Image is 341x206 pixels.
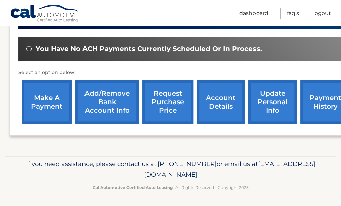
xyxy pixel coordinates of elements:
[144,160,315,178] span: [EMAIL_ADDRESS][DOMAIN_NAME]
[142,80,193,124] a: request purchase price
[22,80,72,124] a: make a payment
[248,80,297,124] a: update personal info
[75,80,139,124] a: Add/Remove bank account info
[287,8,299,19] a: FAQ's
[158,160,217,168] span: [PHONE_NUMBER]
[93,185,173,190] strong: Cal Automotive Certified Auto Leasing
[239,8,268,19] a: Dashboard
[15,159,326,180] p: If you need assistance, please contact us at: or email us at
[36,45,262,53] span: You have no ACH payments currently scheduled or in process.
[26,46,32,51] img: alert-white.svg
[313,8,331,19] a: Logout
[15,184,326,191] p: - All Rights Reserved - Copyright 2025
[197,80,245,124] a: account details
[10,4,80,24] a: Cal Automotive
